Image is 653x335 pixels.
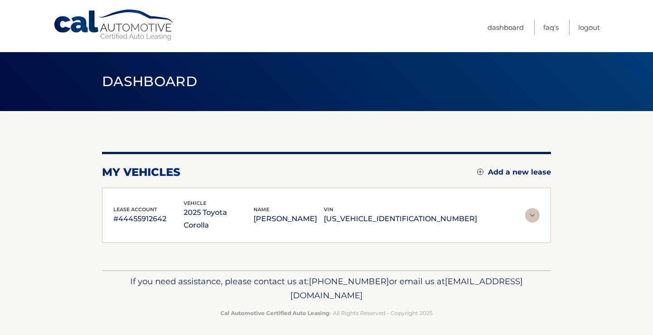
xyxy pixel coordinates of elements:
[108,274,545,303] p: If you need assistance, please contact us at: or email us at
[253,206,269,213] span: name
[324,206,333,213] span: vin
[113,213,184,225] p: #44455912642
[184,206,254,232] p: 2025 Toyota Corolla
[487,20,524,35] a: Dashboard
[525,208,540,223] img: accordion-rest.svg
[477,169,483,175] img: add.svg
[108,308,545,318] p: - All Rights Reserved - Copyright 2025
[53,9,175,41] a: Cal Automotive
[220,310,329,316] strong: Cal Automotive Certified Auto Leasing
[253,213,324,225] p: [PERSON_NAME]
[309,276,389,286] span: [PHONE_NUMBER]
[477,168,551,177] a: Add a new lease
[543,20,559,35] a: FAQ's
[102,165,180,179] h2: my vehicles
[184,200,206,206] span: vehicle
[113,206,157,213] span: lease account
[102,73,197,90] span: Dashboard
[578,20,600,35] a: Logout
[324,213,477,225] p: [US_VEHICLE_IDENTIFICATION_NUMBER]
